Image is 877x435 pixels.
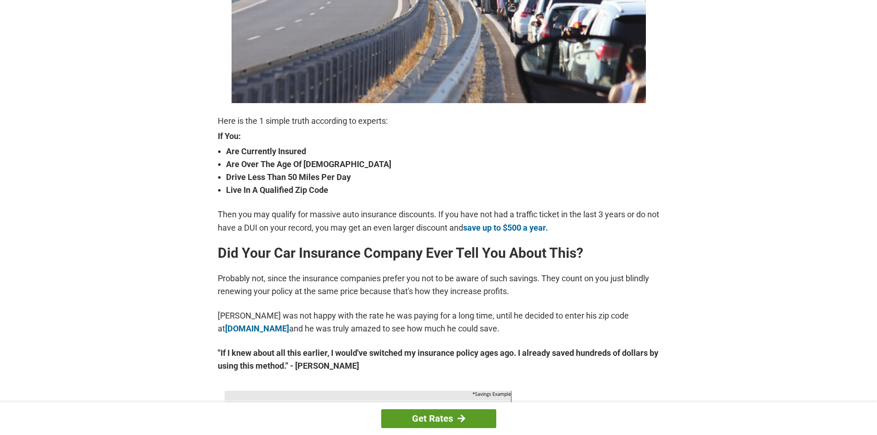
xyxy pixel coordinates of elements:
[218,309,660,335] p: [PERSON_NAME] was not happy with the rate he was paying for a long time, until he decided to ente...
[218,272,660,298] p: Probably not, since the insurance companies prefer you not to be aware of such savings. They coun...
[218,132,660,140] strong: If You:
[226,145,660,158] strong: Are Currently Insured
[218,246,660,261] h2: Did Your Car Insurance Company Ever Tell You About This?
[218,347,660,372] strong: "If I knew about all this earlier, I would've switched my insurance policy ages ago. I already sa...
[225,324,289,333] a: [DOMAIN_NAME]
[226,158,660,171] strong: Are Over The Age Of [DEMOGRAPHIC_DATA]
[381,409,496,428] a: Get Rates
[226,184,660,197] strong: Live In A Qualified Zip Code
[218,208,660,234] p: Then you may qualify for massive auto insurance discounts. If you have not had a traffic ticket i...
[218,115,660,128] p: Here is the 1 simple truth according to experts:
[226,171,660,184] strong: Drive Less Than 50 Miles Per Day
[463,223,548,232] a: save up to $500 a year.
